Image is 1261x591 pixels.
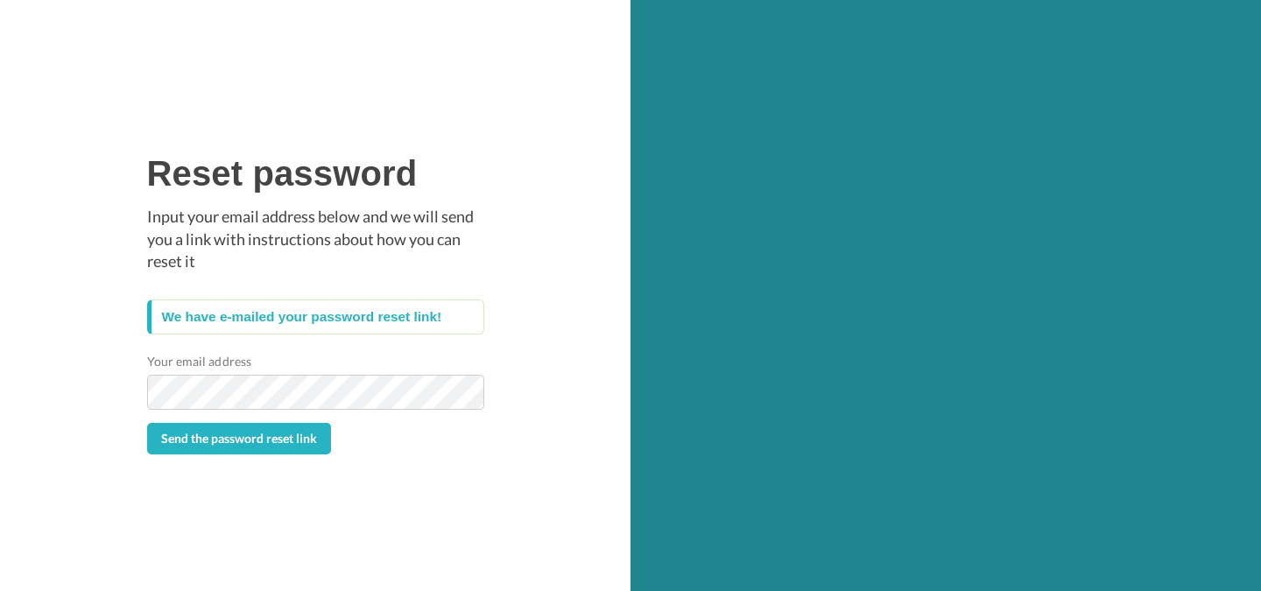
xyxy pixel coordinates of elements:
[147,352,251,370] label: Your email address
[147,299,484,334] div: We have e-mailed your password reset link!
[147,154,484,193] h1: Reset password
[147,206,484,273] p: Input your email address below and we will send you a link with instructions about how you can re...
[161,431,317,446] span: Send the password reset link
[147,423,331,454] button: Send the password reset link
